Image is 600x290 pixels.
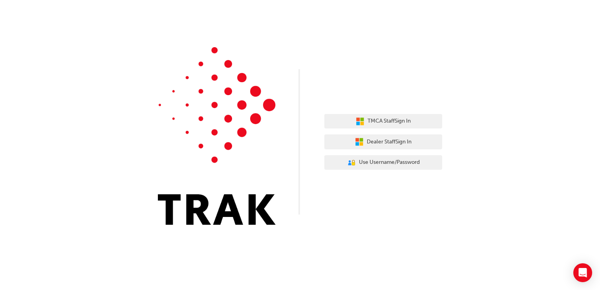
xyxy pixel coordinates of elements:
button: TMCA StaffSign In [324,114,442,129]
span: Use Username/Password [359,158,420,167]
button: Dealer StaffSign In [324,134,442,149]
button: Use Username/Password [324,155,442,170]
span: Dealer Staff Sign In [367,138,412,147]
img: Trak [158,47,276,225]
span: TMCA Staff Sign In [368,117,411,126]
div: Open Intercom Messenger [573,263,592,282]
